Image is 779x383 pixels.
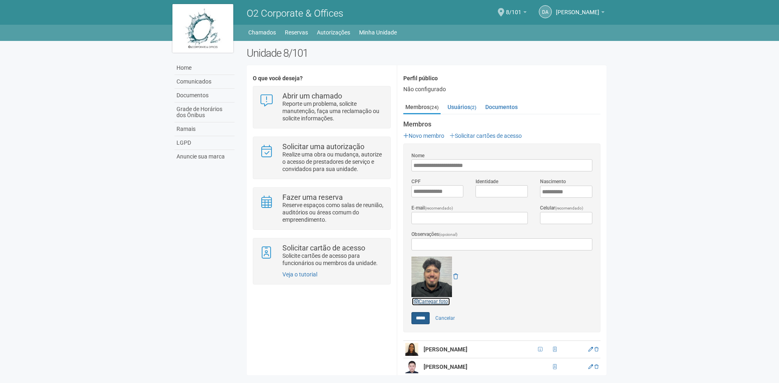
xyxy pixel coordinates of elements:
a: LGPD [174,136,235,150]
h2: Unidade 8/101 [247,47,607,59]
a: Excluir membro [594,364,598,370]
a: Minha Unidade [359,27,397,38]
a: Usuários(2) [445,101,478,113]
img: user.png [405,343,418,356]
a: [PERSON_NAME] [556,10,605,17]
span: (recomendado) [555,206,583,210]
a: Solicitar cartão de acesso Solicite cartões de acesso para funcionários ou membros da unidade. [259,244,384,267]
a: Documentos [174,89,235,103]
img: GetFile [411,257,452,297]
a: Abrir um chamado Reporte um problema, solicite manutenção, faça uma reclamação ou solicite inform... [259,92,384,122]
a: Solicitar uma autorização Realize uma obra ou mudança, autorize o acesso de prestadores de serviç... [259,143,384,173]
h4: Perfil público [403,75,600,81]
strong: Abrir um chamado [282,92,342,100]
a: Grade de Horários dos Ônibus [174,103,235,122]
a: Remover [453,273,458,280]
a: Membros(24) [403,101,441,114]
h4: O que você deseja? [253,75,390,81]
label: Identidade [476,178,498,185]
small: (2) [470,105,476,110]
strong: Fazer uma reserva [282,193,343,201]
p: Solicite cartões de acesso para funcionários ou membros da unidade. [282,252,384,267]
span: O2 Corporate & Offices [247,8,343,19]
span: Daniel Andres Soto Lozada [556,1,599,15]
span: (opcional) [439,232,458,237]
a: DA [539,5,552,18]
label: Celular [540,204,583,212]
a: Home [174,61,235,75]
a: Novo membro [403,133,444,139]
a: Anuncie sua marca [174,150,235,163]
small: (24) [430,105,439,110]
a: Ramais [174,122,235,136]
span: (recomendado) [425,206,453,210]
img: user.png [405,360,418,373]
a: Autorizações [317,27,350,38]
a: Fazer uma reserva Reserve espaços como salas de reunião, auditórios ou áreas comum do empreendime... [259,194,384,223]
strong: [PERSON_NAME] [424,346,467,353]
strong: [PERSON_NAME] [424,364,467,370]
strong: Membros [403,121,600,128]
a: Documentos [483,101,520,113]
span: 8/101 [506,1,521,15]
img: logo.jpg [172,4,233,53]
a: Chamados [248,27,276,38]
a: Reservas [285,27,308,38]
a: Editar membro [588,364,593,370]
a: Solicitar cartões de acesso [450,133,522,139]
p: Reserve espaços como salas de reunião, auditórios ou áreas comum do empreendimento. [282,201,384,223]
strong: Solicitar cartão de acesso [282,244,365,252]
p: Realize uma obra ou mudança, autorize o acesso de prestadores de serviço e convidados para sua un... [282,151,384,173]
label: E-mail [411,204,453,212]
strong: Solicitar uma autorização [282,142,364,151]
a: Cancelar [431,312,459,324]
p: Reporte um problema, solicite manutenção, faça uma reclamação ou solicite informações. [282,100,384,122]
a: Veja o tutorial [282,271,317,278]
a: Comunicados [174,75,235,89]
label: Nascimento [540,178,566,185]
a: Excluir membro [594,347,598,352]
label: Nome [411,152,424,159]
a: Carregar foto [411,297,450,306]
div: Não configurado [403,86,600,93]
label: CPF [411,178,421,185]
a: 8/101 [506,10,527,17]
a: Editar membro [588,347,593,352]
label: Observações [411,231,458,238]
